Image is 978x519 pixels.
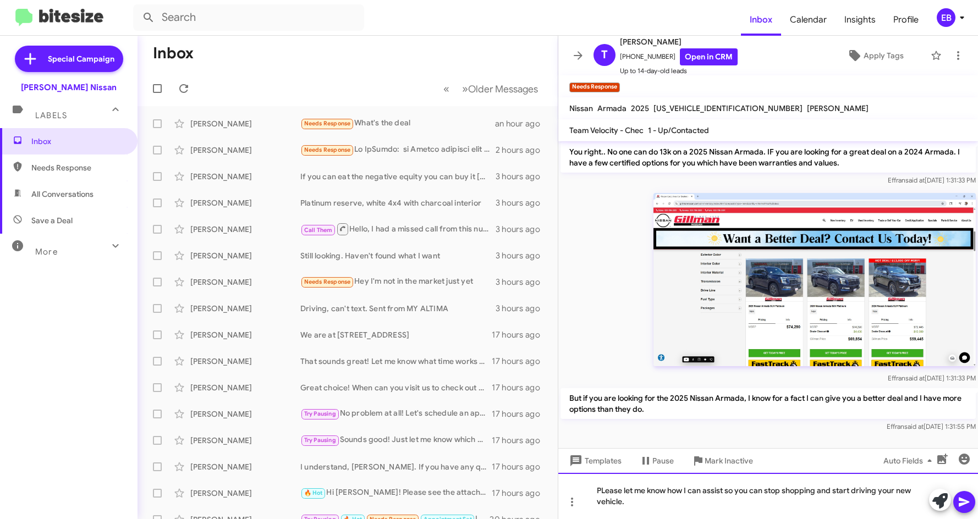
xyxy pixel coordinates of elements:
a: Open in CRM [680,48,738,65]
div: 3 hours ago [496,197,549,208]
div: Hey I'm not in the market just yet [300,275,496,288]
div: [PERSON_NAME] [190,408,300,419]
span: Try Pausing [304,410,336,417]
div: Hello, I had a missed call from this number.. are you interested in selling or trading your Juke ? [300,222,496,236]
div: Still looking. Haven't found what I want [300,250,496,261]
span: Effran [DATE] 1:31:33 PM [888,374,976,382]
div: 3 hours ago [496,303,549,314]
span: Save a Deal [31,215,73,226]
span: said at [905,176,925,184]
small: Needs Response [569,82,620,92]
div: We are at [STREET_ADDRESS] [300,329,492,340]
span: T [601,46,608,64]
span: All Conversations [31,189,94,200]
div: Great choice! When can you visit us to check out the gray Charger in person? [300,382,492,393]
p: You right.. No one can do 13k on a 2025 Nissan Armada. IF you are looking for a great deal on a 2... [561,142,976,173]
div: 17 hours ago [492,408,549,419]
a: Profile [884,4,927,36]
span: [PHONE_NUMBER] [620,48,738,65]
div: [PERSON_NAME] Nissan [21,82,117,93]
div: I understand, [PERSON_NAME]. If you have any questions or want to explore options, feel free to r... [300,461,492,472]
div: EB [937,8,955,27]
div: What's the deal [300,117,495,130]
div: Driving, can't text. Sent from MY ALTIMA [300,303,496,314]
span: [PERSON_NAME] [620,35,738,48]
div: 3 hours ago [496,250,549,261]
div: Hi [PERSON_NAME]! Please see the attached link. [URL][DOMAIN_NAME] [300,487,492,499]
div: Lo IpSumdo: si Ametco adipisci elit sed doei tem 2500 in utl E.D. Magnaa: Eni, Admini ve quisnost... [300,143,496,156]
button: Pause [630,451,683,471]
span: Labels [35,111,67,120]
div: Platinum reserve, white 4x4 with charcoal interior [300,197,496,208]
span: Armada [597,103,627,113]
span: Effran [DATE] 1:31:55 PM [887,422,976,430]
span: Nissan [569,103,593,113]
a: Calendar [781,4,836,36]
span: Call Them [304,227,333,234]
span: said at [904,422,924,430]
span: Pause [652,451,674,471]
span: Try Pausing [304,437,336,444]
button: Previous [437,78,456,100]
span: Needs Response [304,278,351,285]
div: 17 hours ago [492,382,549,393]
div: 3 hours ago [496,277,549,288]
button: Mark Inactive [683,451,762,471]
span: Inbox [31,136,125,147]
span: Older Messages [468,83,538,95]
span: « [443,82,449,96]
span: More [35,247,58,257]
div: [PERSON_NAME] [190,461,300,472]
div: [PERSON_NAME] [190,197,300,208]
div: [PERSON_NAME] [190,118,300,129]
button: Auto Fields [875,451,945,471]
div: That sounds great! Let me know what time works for you, and we’ll be ready to assist you. Looking... [300,356,492,367]
div: [PERSON_NAME] [190,435,300,446]
span: » [462,82,468,96]
div: [PERSON_NAME] [190,488,300,499]
div: Sounds good! Just let me know which day works best for you and [PERSON_NAME]. Looking forward to ... [300,434,492,446]
span: Apply Tags [864,46,904,65]
button: EB [927,8,966,27]
div: [PERSON_NAME] [190,329,300,340]
div: 2 hours ago [496,145,549,156]
div: [PERSON_NAME] [190,303,300,314]
div: If you can eat the negative equity you can buy it [DATE]. [300,171,496,182]
div: 17 hours ago [492,488,549,499]
h1: Inbox [153,45,194,62]
div: [PERSON_NAME] [190,382,300,393]
div: No problem at all! Let's schedule an appointment for next week. What day works best for you to co... [300,407,492,420]
button: Apply Tags [825,46,925,65]
a: Inbox [741,4,781,36]
div: 17 hours ago [492,356,549,367]
div: an hour ago [495,118,549,129]
div: [PERSON_NAME] [190,171,300,182]
div: 3 hours ago [496,224,549,235]
span: Effran [DATE] 1:31:33 PM [888,176,976,184]
span: [US_VEHICLE_IDENTIFICATION_NUMBER] [653,103,803,113]
p: But if you are looking for the 2025 Nissan Armada, I know for a fact I can give you a better deal... [561,388,976,419]
span: said at [905,374,925,382]
button: Templates [558,451,630,471]
div: [PERSON_NAME] [190,356,300,367]
span: Up to 14-day-old leads [620,65,738,76]
div: [PERSON_NAME] [190,277,300,288]
a: Insights [836,4,884,36]
span: 1 - Up/Contacted [648,125,709,135]
span: Needs Response [304,120,351,127]
input: Search [133,4,364,31]
nav: Page navigation example [437,78,545,100]
span: 2025 [631,103,649,113]
span: Auto Fields [883,451,936,471]
span: Needs Response [304,146,351,153]
a: Special Campaign [15,46,123,72]
span: Templates [567,451,622,471]
div: 3 hours ago [496,171,549,182]
img: Z [653,193,976,366]
span: Team Velocity - Chec [569,125,644,135]
div: 17 hours ago [492,329,549,340]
